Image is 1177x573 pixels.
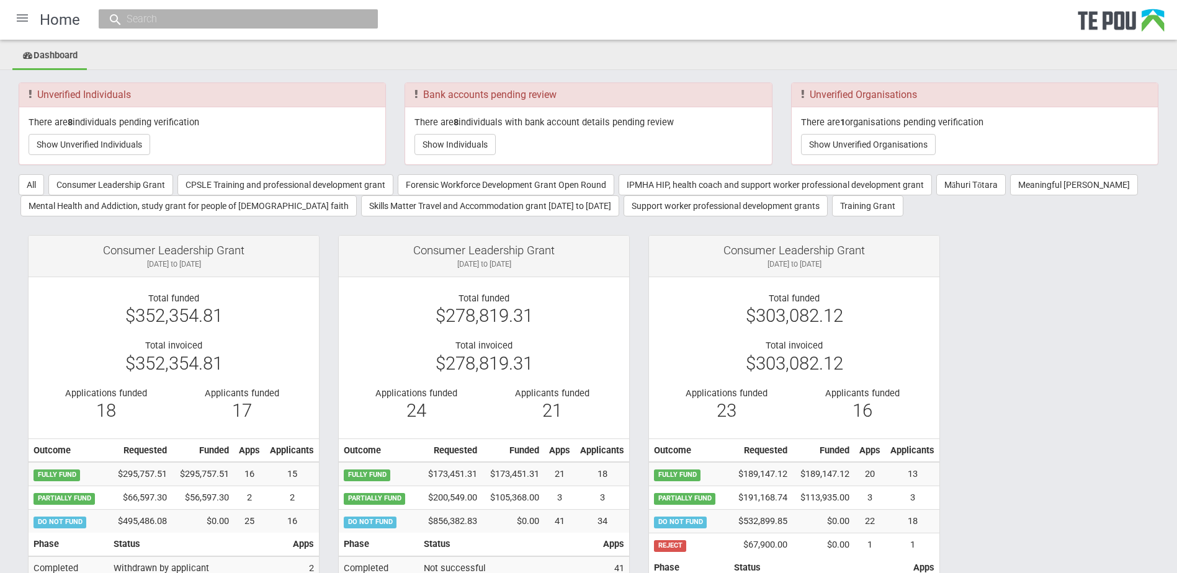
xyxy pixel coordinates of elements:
[38,358,310,369] div: $352,354.81
[107,462,172,486] td: $295,757.51
[34,493,95,504] span: PARTIALLY FUND
[68,117,73,128] b: 8
[109,533,288,556] th: Status
[38,293,310,304] div: Total funded
[575,510,629,533] td: 34
[288,533,319,556] th: Apps
[107,438,172,462] th: Requested
[265,510,319,533] td: 16
[792,462,854,486] td: $189,147.12
[803,405,921,416] div: 16
[123,12,341,25] input: Search
[936,174,1006,195] button: Māhuri Tōtara
[29,134,150,155] button: Show Unverified Individuals
[654,540,686,551] span: REJECT
[854,486,885,510] td: 3
[414,134,496,155] button: Show Individuals
[344,517,396,528] span: DO NOT FUND
[414,117,762,128] p: There are individuals with bank account details pending review
[344,469,390,481] span: FULLY FUND
[234,510,265,533] td: 25
[38,259,310,270] div: [DATE] to [DATE]
[357,405,475,416] div: 24
[348,245,620,256] div: Consumer Leadership Grant
[47,388,164,399] div: Applications funded
[854,533,885,556] td: 1
[885,462,939,486] td: 13
[29,89,376,100] h3: Unverified Individuals
[38,245,310,256] div: Consumer Leadership Grant
[12,43,87,70] a: Dashboard
[801,117,1148,128] p: There are organisations pending verification
[544,510,575,533] td: 41
[575,486,629,510] td: 3
[482,486,544,510] td: $105,368.00
[792,510,854,533] td: $0.00
[728,462,792,486] td: $189,147.12
[361,195,619,216] button: Skills Matter Travel and Accommodation grant [DATE] to [DATE]
[414,89,762,100] h3: Bank accounts pending review
[418,486,482,510] td: $200,549.00
[801,134,936,155] button: Show Unverified Organisations
[668,388,785,399] div: Applications funded
[658,310,930,321] div: $303,082.12
[19,174,44,195] button: All
[183,388,300,399] div: Applicants funded
[48,174,173,195] button: Consumer Leadership Grant
[29,438,107,462] th: Outcome
[20,195,357,216] button: Mental Health and Addiction, study grant for people of [DEMOGRAPHIC_DATA] faith
[348,358,620,369] div: $278,819.31
[482,462,544,486] td: $173,451.31
[885,438,939,462] th: Applicants
[357,388,475,399] div: Applications funded
[668,405,785,416] div: 23
[107,486,172,510] td: $66,597.30
[172,486,234,510] td: $56,597.30
[265,462,319,486] td: 15
[348,340,620,351] div: Total invoiced
[728,486,792,510] td: $191,168.74
[177,174,393,195] button: CPSLE Training and professional development grant
[658,259,930,270] div: [DATE] to [DATE]
[348,310,620,321] div: $278,819.31
[344,493,405,504] span: PARTIALLY FUND
[801,89,1148,100] h3: Unverified Organisations
[107,510,172,533] td: $495,486.08
[544,486,575,510] td: 3
[658,293,930,304] div: Total funded
[482,438,544,462] th: Funded
[854,438,885,462] th: Apps
[348,293,620,304] div: Total funded
[832,195,903,216] button: Training Grant
[885,510,939,533] td: 18
[658,245,930,256] div: Consumer Leadership Grant
[728,438,792,462] th: Requested
[575,438,629,462] th: Applicants
[172,510,234,533] td: $0.00
[854,462,885,486] td: 20
[234,462,265,486] td: 16
[418,438,482,462] th: Requested
[418,510,482,533] td: $856,382.83
[38,340,310,351] div: Total invoiced
[624,195,828,216] button: Support worker professional development grants
[493,405,611,416] div: 21
[658,358,930,369] div: $303,082.12
[172,462,234,486] td: $295,757.51
[38,310,310,321] div: $352,354.81
[728,510,792,533] td: $532,899.85
[885,486,939,510] td: 3
[792,438,854,462] th: Funded
[398,174,614,195] button: Forensic Workforce Development Grant Open Round
[29,533,109,556] th: Phase
[728,533,792,556] td: $67,900.00
[183,405,300,416] div: 17
[598,533,629,556] th: Apps
[840,117,845,128] b: 1
[265,438,319,462] th: Applicants
[419,533,598,556] th: Status
[339,438,418,462] th: Outcome
[654,517,707,528] span: DO NOT FUND
[348,259,620,270] div: [DATE] to [DATE]
[34,517,86,528] span: DO NOT FUND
